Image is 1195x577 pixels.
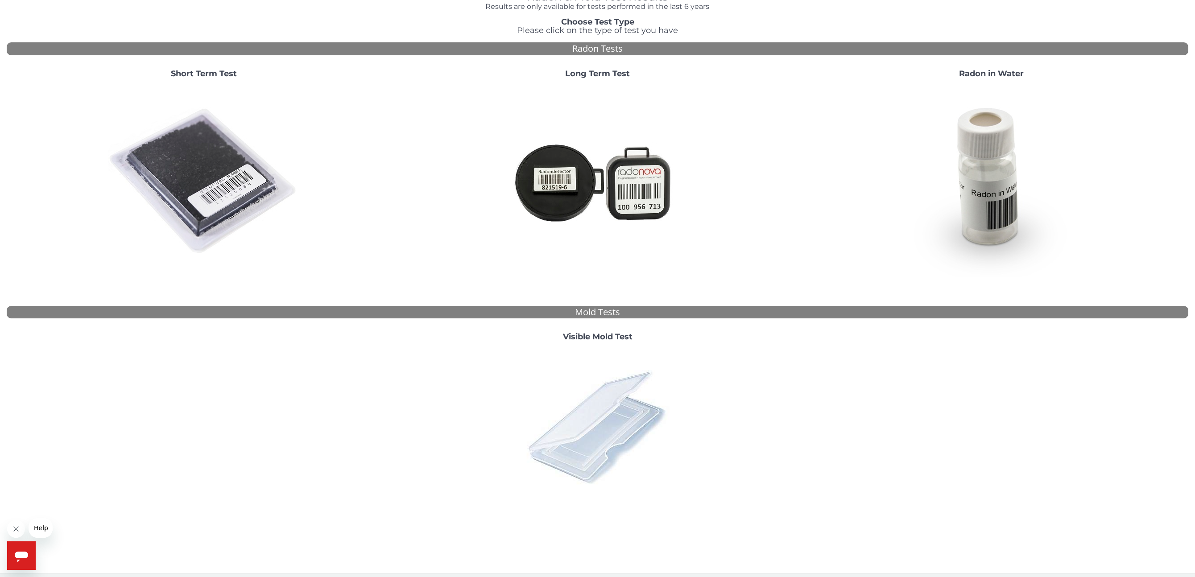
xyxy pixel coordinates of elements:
img: PI42764010.jpg [520,349,676,505]
strong: Visible Mold Test [563,332,633,342]
img: RadoninWater.jpg [896,86,1087,277]
img: Radtrak2vsRadtrak3.jpg [502,86,694,277]
strong: Short Term Test [171,69,237,78]
strong: Choose Test Type [561,17,634,27]
iframe: Message from company [29,518,53,538]
h4: Results are only available for tests performed in the last 6 years [361,3,834,11]
strong: Radon in Water [959,69,1024,78]
span: Please click on the type of test you have [517,25,678,35]
div: Mold Tests [7,306,1188,319]
strong: Long Term Test [565,69,630,78]
iframe: Button to launch messaging window [7,541,36,570]
iframe: Close message [7,520,25,538]
div: Radon Tests [7,42,1188,55]
img: ShortTerm.jpg [108,86,300,277]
